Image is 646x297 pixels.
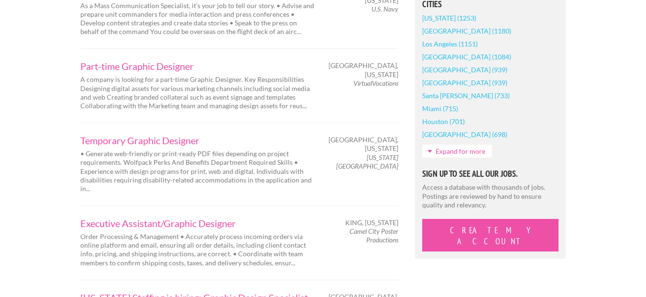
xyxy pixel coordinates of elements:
a: Temporary Graphic Designer [80,136,315,145]
a: Expand for more [422,145,492,158]
em: VirtualVocations [353,79,398,87]
p: A company is looking for a part-time Graphic Designer. Key Responsibilities Designing digital ass... [80,75,315,110]
a: [GEOGRAPHIC_DATA] (939) [422,63,507,76]
em: [US_STATE][GEOGRAPHIC_DATA] [336,153,398,170]
button: Create My Account [422,219,558,251]
a: Executive Assistant/Graphic Designer [80,218,315,228]
p: As a Mass Communication Specialist, it’s your job to tell our story. • Advise and prepare unit co... [80,1,315,36]
p: Access a database with thousands of jobs. Postings are reviewed by hand to ensure quality and rel... [422,183,558,209]
p: Order Processing & Management • Accurately process incoming orders via online platform and email,... [80,232,315,267]
a: [GEOGRAPHIC_DATA] (1180) [422,24,511,37]
a: [GEOGRAPHIC_DATA] (1084) [422,50,511,63]
em: U.S. Navy [372,5,398,13]
a: Houston (701) [422,115,465,128]
a: Part-time Graphic Designer [80,61,315,71]
a: Santa [PERSON_NAME] (733) [422,89,510,102]
a: [US_STATE] (1253) [422,11,476,24]
h5: Sign Up to See All Our Jobs. [422,170,558,178]
a: [GEOGRAPHIC_DATA] (939) [422,76,507,89]
a: [GEOGRAPHIC_DATA] (698) [422,128,507,141]
a: Los Angeles (1151) [422,37,478,50]
a: Miami (715) [422,102,458,115]
em: Camel City Poster Productions [350,227,398,244]
span: [GEOGRAPHIC_DATA], [US_STATE] [328,136,398,153]
p: • Generate web-friendly or print-ready PDF files depending on project requirements. Wolfpack Perk... [80,149,315,193]
span: [GEOGRAPHIC_DATA], [US_STATE] [328,61,398,79]
span: King, [US_STATE] [345,218,398,227]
